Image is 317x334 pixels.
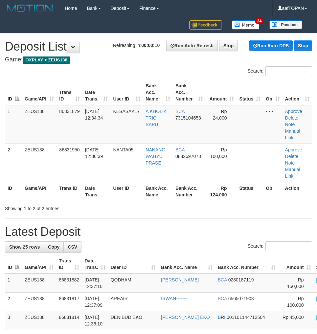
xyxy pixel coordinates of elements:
[228,296,254,301] span: Copy 6565071908 to clipboard
[85,147,103,159] span: [DATE] 12:36:39
[285,154,298,159] a: Delete
[23,56,70,64] span: OXPLAY > ZEUS138
[57,80,82,105] th: Trans ID: activate to sort column ascending
[283,80,312,105] th: Action: activate to sort column ascending
[56,274,82,293] td: 86831882
[5,40,312,53] h1: Deposit List
[113,109,140,114] span: KESASAK17
[82,80,111,105] th: Date Trans.: activate to sort column ascending
[161,277,199,282] a: [PERSON_NAME]
[108,274,158,293] td: QODHAM
[48,244,59,250] span: Copy
[227,315,265,320] span: Copy 001101144712504 to clipboard
[59,109,79,114] span: 86831879
[285,122,295,127] a: Note
[63,241,81,253] a: CSV
[218,277,227,282] span: BCA
[108,293,158,311] td: AREAIR
[219,40,238,51] a: Stop
[228,277,254,282] span: Copy 0280187119 to clipboard
[82,293,108,311] td: [DATE] 12:37:09
[283,182,312,201] th: Action
[263,80,282,105] th: Op: activate to sort column ascending
[5,203,127,212] div: Showing 1 to 2 of 2 entries
[5,3,55,13] img: MOTION_logo.png
[22,182,57,201] th: Game/API
[278,311,314,330] td: Rp 45,000
[249,40,293,51] a: Run Auto-DPS
[175,147,185,152] span: BCA
[175,115,201,121] span: Copy 7315104653 to clipboard
[5,56,312,63] h4: Game:
[175,154,201,159] span: Copy 0882697078 to clipboard
[248,241,312,251] label: Search:
[218,315,225,320] span: BRI
[285,128,300,140] a: Manual Link
[215,255,278,274] th: Bank Acc. Number: activate to sort column ascending
[278,293,314,311] td: Rp 100,000
[166,40,218,51] a: Run Auto-Refresh
[210,147,227,159] span: Rp 100,000
[22,311,56,330] td: ZEUS138
[59,147,79,152] span: 86831950
[5,255,22,274] th: ID: activate to sort column descending
[263,144,282,182] td: - - -
[5,105,22,144] td: 1
[5,80,22,105] th: ID: activate to sort column descending
[269,20,302,29] img: panduan.png
[22,293,56,311] td: ZEUS138
[205,80,237,105] th: Amount: activate to sort column ascending
[278,274,314,293] td: Rp 150,000
[263,105,282,144] td: - - -
[22,144,57,182] td: ZEUS138
[113,147,133,152] span: NANTA05
[5,311,22,330] td: 3
[5,241,44,253] a: Show 25 rows
[56,255,82,274] th: Trans ID: activate to sort column ascending
[82,255,108,274] th: Date Trans.: activate to sort column ascending
[205,182,237,201] th: Rp 124.000
[5,225,312,238] h1: Latest Deposit
[22,274,56,293] td: ZEUS138
[285,147,302,152] a: Approve
[44,241,64,253] a: Copy
[218,296,227,301] span: BCA
[285,160,295,166] a: Note
[294,40,312,51] a: Stop
[56,311,82,330] td: 86831814
[175,109,185,114] span: BCA
[237,80,263,105] th: Status: activate to sort column ascending
[108,311,158,330] td: DENIBUDIEKO
[113,43,160,48] span: Refreshing in:
[57,182,82,201] th: Trans ID
[248,66,312,76] label: Search:
[82,311,108,330] td: [DATE] 12:36:10
[189,20,222,30] img: Feedback.jpg
[82,182,111,201] th: Date Trans.
[146,147,165,166] a: NANANG WAHYU PRASE
[143,80,173,105] th: Bank Acc. Name: activate to sort column ascending
[143,182,173,201] th: Bank Acc. Name
[110,182,143,201] th: User ID
[161,315,210,320] a: [PERSON_NAME] EKO
[227,16,264,33] a: 34
[158,255,215,274] th: Bank Acc. Name: activate to sort column ascending
[265,66,312,76] input: Search:
[173,182,205,201] th: Bank Acc. Number
[263,182,282,201] th: Op
[85,109,103,121] span: [DATE] 12:34:34
[237,182,263,201] th: Status
[173,80,205,105] th: Bank Acc. Number: activate to sort column ascending
[265,241,312,251] input: Search:
[141,43,160,48] strong: 00:00:10
[161,296,187,301] a: IRWAN-------
[285,167,300,179] a: Manual Link
[278,255,314,274] th: Amount: activate to sort column ascending
[285,109,302,114] a: Approve
[110,80,143,105] th: User ID: activate to sort column ascending
[22,80,57,105] th: Game/API: activate to sort column ascending
[5,293,22,311] td: 2
[255,18,264,24] span: 34
[9,244,40,250] span: Show 25 rows
[146,109,167,127] a: A KHOLIK TRIO SAPU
